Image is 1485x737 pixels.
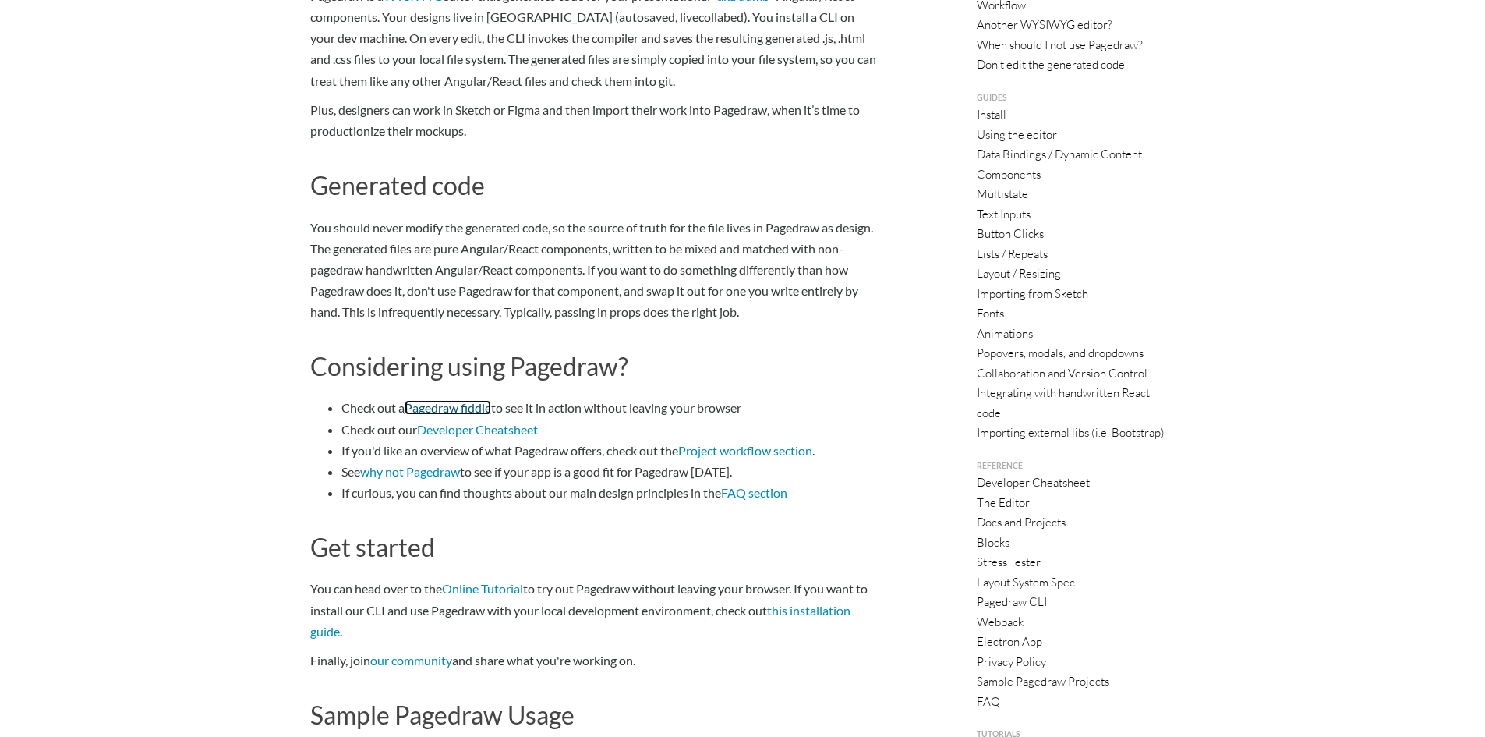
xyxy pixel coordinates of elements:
[341,397,879,418] li: Check out a to see it in action without leaving your browser
[310,578,879,642] p: You can head over to the to try out Pagedraw without leaving your browser. If you want to install...
[678,443,812,458] a: Project workflow section
[310,217,879,323] p: You should never modify the generated code, so the source of truth for the file lives in Pagedraw...
[977,495,1030,510] a: The Editor
[341,440,879,461] li: If you'd like an overview of what Pagedraw offers, check out the .
[977,459,1176,473] a: Reference
[977,575,1075,590] a: Layout System Spec
[977,246,1048,261] a: Lists / Repeats
[977,147,1142,161] a: Data Bindings / Dynamic Content
[405,400,491,415] a: Pagedraw fiddle
[977,694,1000,709] a: FAQ
[341,419,879,440] li: Check out our
[977,167,1041,182] a: Components
[977,385,1150,420] a: Integrating with handwritten React code
[977,555,1041,569] a: Stress Tester
[442,581,523,596] a: Online Tutorial
[977,535,1009,550] a: Blocks
[977,345,1144,360] a: Popovers, modals, and dropdowns
[310,701,879,728] h2: Sample Pagedraw Usage
[977,594,1047,609] a: Pagedraw CLI
[977,207,1031,221] a: Text Inputs
[977,107,1006,122] a: Install
[310,172,879,199] h2: Generated code
[977,634,1042,649] a: Electron App
[977,306,1004,321] a: Fonts
[310,533,879,561] h2: Get started
[310,603,850,639] a: this installation guide
[341,461,879,482] li: See to see if your app is a good fit for Pagedraw [DATE].
[977,425,1165,440] a: Importing external libs (i.e. Bootstrap)
[977,186,1028,201] a: Multistate
[977,91,1176,105] a: Guides
[977,654,1046,669] a: Privacy Policy
[417,422,538,437] a: Developer Cheatsheet
[977,266,1061,281] a: Layout / Resizing
[977,326,1033,341] a: Animations
[977,475,1090,490] a: Developer Cheatsheet
[977,515,1066,530] a: Docs and Projects
[310,650,879,671] p: Finally, join and share what you're working on.
[977,226,1044,241] a: Button Clicks
[310,353,879,380] h2: Considering using Pagedraw?
[977,366,1147,381] a: Collaboration and Version Control
[977,286,1088,301] a: Importing from Sketch
[977,37,1143,52] a: When should I not use Pagedraw?
[977,127,1057,142] a: Using the editor
[360,464,460,479] a: why not Pagedraw
[977,17,1112,32] a: Another WYSIWYG editor?
[977,57,1125,72] a: Don't edit the generated code
[721,485,787,500] a: FAQ section
[977,615,1024,629] a: Webpack
[370,653,452,668] a: our community
[310,99,879,141] p: Plus, designers can work in Sketch or Figma and then import their work into Pagedraw, when it’s t...
[341,482,879,503] li: If curious, you can find thoughts about our main design principles in the
[977,674,1109,689] a: Sample Pagedraw Projects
